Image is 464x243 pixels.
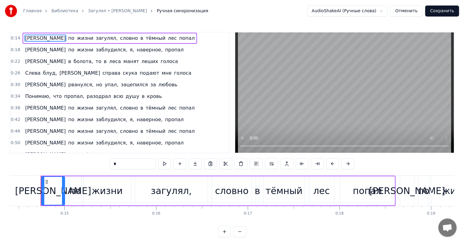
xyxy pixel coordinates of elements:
span: жизни [76,139,94,146]
div: 0:17 [244,211,252,216]
span: лес [167,104,177,111]
span: в [68,58,71,65]
span: упал, [104,81,119,88]
span: то [95,58,102,65]
span: загулял, [95,35,118,42]
span: леса [108,58,122,65]
span: по [68,35,75,42]
span: наверное, [136,116,163,123]
span: тёмный [145,104,166,111]
div: словно [215,184,249,198]
div: 0:19 [427,211,435,216]
span: душу [125,93,140,100]
span: по [68,139,75,146]
a: Библиотека [51,8,78,14]
span: я, [129,139,135,146]
span: 0:18 [11,47,20,53]
span: мне [161,69,172,77]
button: Сохранить [425,6,459,17]
span: [PERSON_NAME] [24,139,66,146]
span: наверное, [136,46,163,53]
span: 0:14 [11,35,20,41]
span: манят [123,58,140,65]
span: попал [179,128,195,135]
span: пропал [164,139,184,146]
span: я, [129,116,135,123]
span: леших [141,58,159,65]
span: [PERSON_NAME] [59,69,101,77]
span: загулял, [95,128,118,135]
span: разодрал [86,93,112,100]
span: Понимаю, [24,93,51,100]
div: по [418,184,429,198]
span: по [68,46,75,53]
span: за [150,81,156,88]
span: что [53,93,63,100]
div: 0:16 [152,211,160,216]
span: я, [129,46,135,53]
span: 0:34 [11,93,20,99]
span: 0:50 [11,140,20,146]
span: жизни [76,116,94,123]
span: [PERSON_NAME] [24,151,66,158]
img: youka [5,5,17,17]
nav: breadcrumb [23,8,208,14]
span: жизни [76,128,94,135]
span: любовь [158,81,178,88]
span: [PERSON_NAME] [24,116,66,123]
div: 0:15 [60,211,69,216]
span: болота, [73,58,94,65]
span: лес [167,128,177,135]
span: в [103,58,107,65]
span: в [141,93,145,100]
span: наверное, [136,139,163,146]
a: Главная [23,8,42,14]
div: [PERSON_NAME] [369,184,445,198]
span: но [95,81,103,88]
span: жизни [76,46,94,53]
span: 0:30 [11,82,20,88]
span: скука [122,69,138,77]
span: [PERSON_NAME] [24,58,66,65]
span: пропал [164,116,184,123]
span: справа [102,69,121,77]
span: по [68,128,75,135]
span: голоса [160,58,179,65]
span: словно [119,104,139,111]
span: 0:42 [11,117,20,123]
span: по [68,104,75,111]
span: заблудился, [95,116,128,123]
span: тёмный [145,35,166,42]
div: жизни [92,184,123,198]
span: в [140,104,144,111]
button: Отменить [390,6,423,17]
span: кровь [146,93,162,100]
span: словно [119,128,139,135]
div: попал [353,184,382,198]
span: жизни [76,35,94,42]
div: лес [313,184,330,198]
div: загулял, [151,184,192,198]
span: в [140,35,144,42]
span: [PERSON_NAME] [24,128,66,135]
span: тёмный [145,128,166,135]
div: 0:18 [335,211,344,216]
div: в [255,184,260,198]
span: Слева [24,69,41,77]
span: блуд, [42,69,58,77]
span: подают [139,69,160,77]
span: попал [179,104,195,111]
a: Загулял • [PERSON_NAME] [88,8,147,14]
div: тёмный [265,184,302,198]
div: Открытый чат [438,219,457,237]
span: 0:38 [11,105,20,111]
span: голоса [174,69,192,77]
span: пропал, [64,93,85,100]
span: рванулся, [68,81,94,88]
span: [PERSON_NAME] [24,104,66,111]
span: 0:26 [11,70,20,76]
span: пропал! [68,151,89,158]
span: в [140,128,144,135]
span: [PERSON_NAME] [24,35,66,42]
span: 0:22 [11,58,20,65]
